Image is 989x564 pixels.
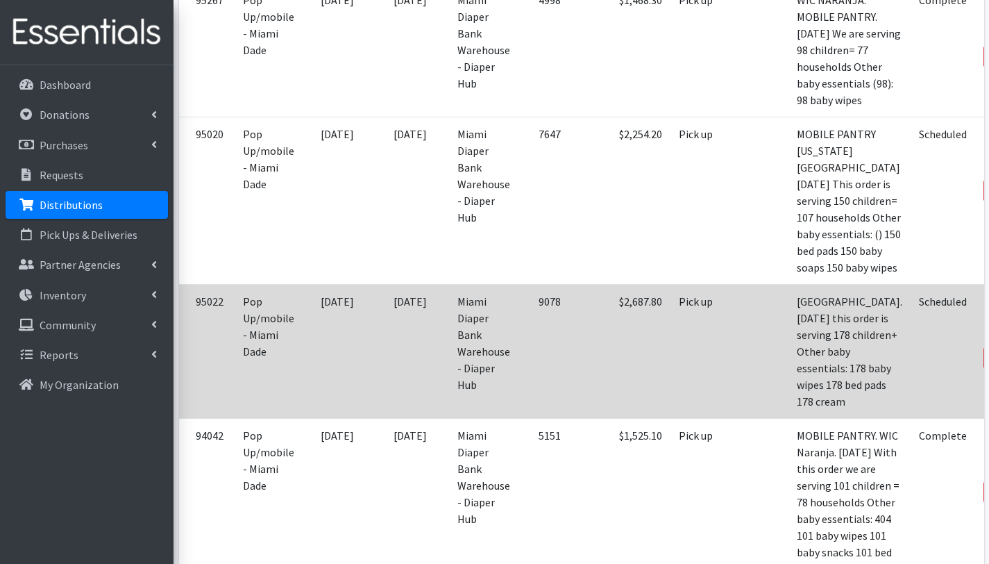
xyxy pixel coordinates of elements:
[40,78,91,92] p: Dashboard
[6,341,168,369] a: Reports
[40,318,96,332] p: Community
[303,284,372,418] td: [DATE]
[179,117,235,284] td: 95020
[40,138,88,152] p: Purchases
[6,251,168,279] a: Partner Agencies
[569,117,670,284] td: $2,254.20
[6,71,168,99] a: Dashboard
[911,117,975,284] td: Scheduled
[6,9,168,56] img: HumanEssentials
[788,117,911,284] td: MOBILE PANTRY [US_STATE][GEOGRAPHIC_DATA] [DATE] This order is serving 150 children= 107 househol...
[569,284,670,418] td: $2,687.80
[449,117,518,284] td: Miami Diaper Bank Warehouse - Diaper Hub
[40,258,121,272] p: Partner Agencies
[670,284,728,418] td: Pick up
[788,284,911,418] td: [GEOGRAPHIC_DATA]. [DATE] this order is serving 178 children+ Other baby essentials: 178 baby wip...
[303,117,372,284] td: [DATE]
[6,191,168,219] a: Distributions
[6,311,168,339] a: Community
[6,161,168,189] a: Requests
[235,117,303,284] td: Pop Up/mobile - Miami Dade
[518,284,569,418] td: 9078
[6,281,168,309] a: Inventory
[40,168,83,182] p: Requests
[6,101,168,128] a: Donations
[40,198,103,212] p: Distributions
[179,284,235,418] td: 95022
[40,288,86,302] p: Inventory
[518,117,569,284] td: 7647
[40,348,78,362] p: Reports
[670,117,728,284] td: Pick up
[372,117,449,284] td: [DATE]
[911,284,975,418] td: Scheduled
[372,284,449,418] td: [DATE]
[6,221,168,249] a: Pick Ups & Deliveries
[449,284,518,418] td: Miami Diaper Bank Warehouse - Diaper Hub
[40,108,90,122] p: Donations
[40,378,119,392] p: My Organization
[235,284,303,418] td: Pop Up/mobile - Miami Dade
[6,371,168,399] a: My Organization
[40,228,137,242] p: Pick Ups & Deliveries
[6,131,168,159] a: Purchases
